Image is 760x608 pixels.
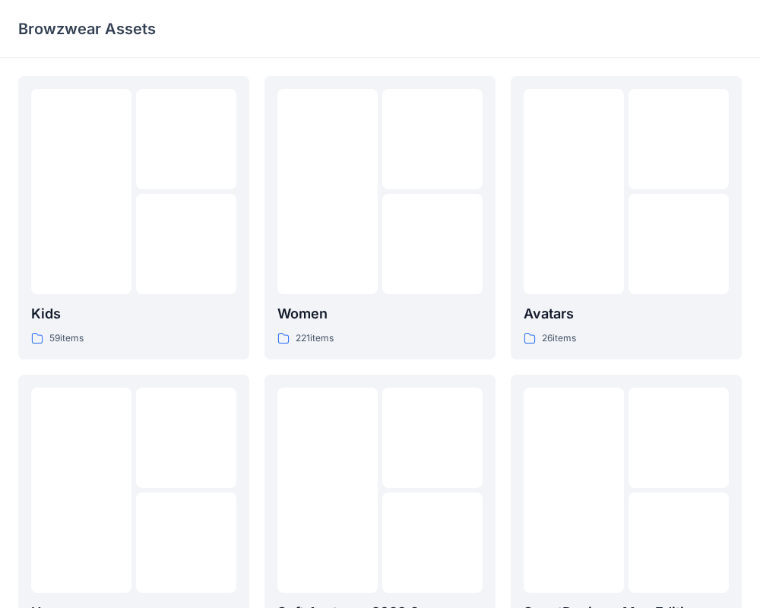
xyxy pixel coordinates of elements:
p: Browzwear Assets [18,18,156,40]
p: Kids [31,303,236,325]
a: Kids59items [18,76,249,359]
p: 26 items [542,331,576,347]
a: Women221items [264,76,496,359]
p: 59 items [49,331,84,347]
p: Women [277,303,483,325]
a: Avatars26items [511,76,742,359]
p: 221 items [296,331,334,347]
p: Avatars [524,303,729,325]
